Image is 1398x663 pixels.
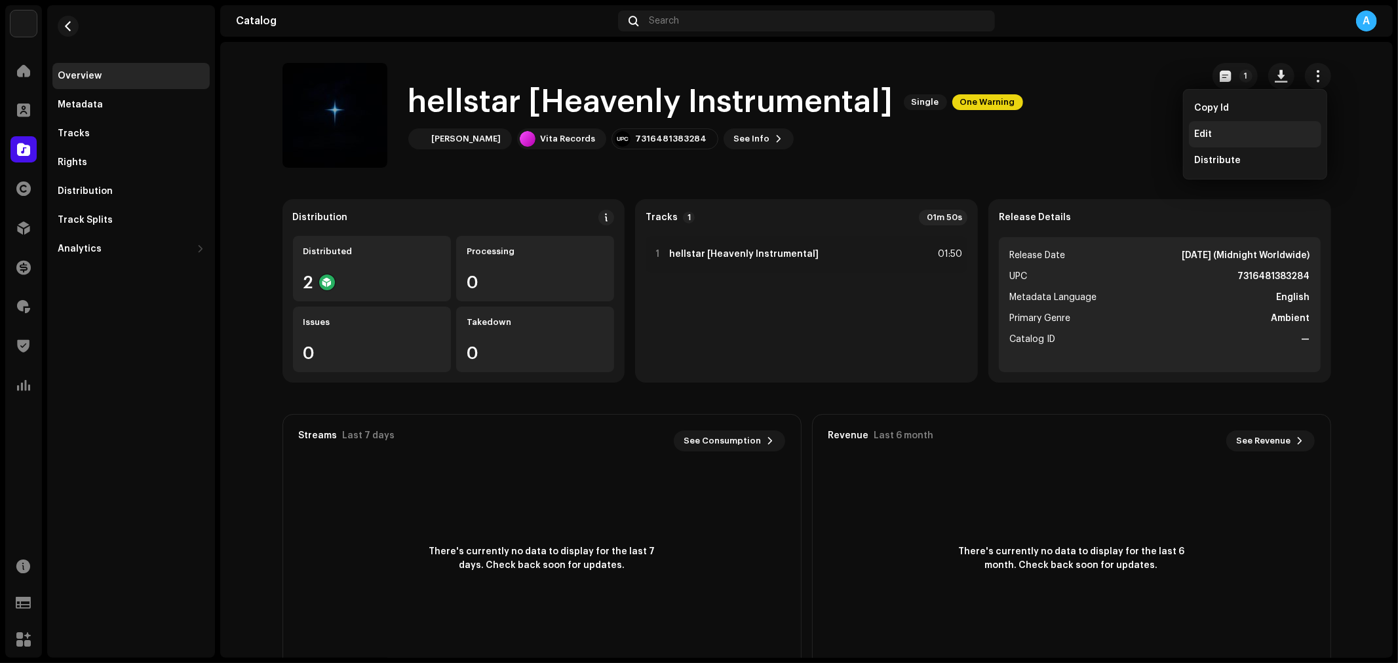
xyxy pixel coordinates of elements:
[424,545,660,573] span: There's currently no data to display for the last 7 days. Check back soon for updates.
[1182,248,1310,263] strong: [DATE] (Midnight Worldwide)
[1277,290,1310,305] strong: English
[58,100,103,110] div: Metadata
[1009,311,1070,326] span: Primary Genre
[1239,69,1252,83] p-badge: 1
[674,430,785,451] button: See Consumption
[467,317,604,328] div: Takedown
[236,16,613,26] div: Catalog
[52,149,210,176] re-m-nav-item: Rights
[467,246,604,257] div: Processing
[58,71,102,81] div: Overview
[1194,103,1229,113] span: Copy Id
[408,81,893,123] h1: hellstar [Heavenly Instrumental]
[1272,311,1310,326] strong: Ambient
[343,430,395,441] div: Last 7 days
[432,134,501,144] div: [PERSON_NAME]
[636,134,707,144] div: 7316481383284
[303,317,440,328] div: Issues
[293,212,348,223] div: Distribution
[919,210,967,225] div: 01m 50s
[933,246,962,262] div: 01:50
[58,157,87,168] div: Rights
[874,430,934,441] div: Last 6 month
[541,134,596,144] div: Vita Records
[724,128,794,149] button: See Info
[649,16,679,26] span: Search
[734,126,770,152] span: See Info
[952,94,1023,110] span: One Warning
[411,131,427,147] img: be3d39b2-adca-469a-9822-48da0d5bca14
[999,212,1071,223] strong: Release Details
[828,430,869,441] div: Revenue
[646,212,678,223] strong: Tracks
[52,207,210,233] re-m-nav-item: Track Splits
[1009,331,1055,347] span: Catalog ID
[10,10,37,37] img: bb549e82-3f54-41b5-8d74-ce06bd45c366
[904,94,947,110] span: Single
[1356,10,1377,31] div: A
[1226,430,1315,451] button: See Revenue
[669,249,819,259] strong: hellstar [Heavenly Instrumental]
[52,92,210,118] re-m-nav-item: Metadata
[954,545,1190,573] span: There's currently no data to display for the last 6 month. Check back soon for updates.
[1194,155,1241,166] span: Distribute
[1009,269,1027,284] span: UPC
[58,128,90,139] div: Tracks
[52,236,210,262] re-m-nav-dropdown: Analytics
[52,63,210,89] re-m-nav-item: Overview
[1237,428,1291,454] span: See Revenue
[52,121,210,147] re-m-nav-item: Tracks
[1009,290,1097,305] span: Metadata Language
[58,215,113,225] div: Track Splits
[1194,129,1212,140] span: Edit
[683,212,695,223] p-badge: 1
[1302,331,1310,347] strong: —
[1009,248,1065,263] span: Release Date
[684,428,762,454] span: See Consumption
[58,244,102,254] div: Analytics
[1238,269,1310,284] strong: 7316481383284
[303,246,440,257] div: Distributed
[52,178,210,204] re-m-nav-item: Distribution
[1213,63,1258,89] button: 1
[58,186,113,197] div: Distribution
[299,430,338,441] div: Streams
